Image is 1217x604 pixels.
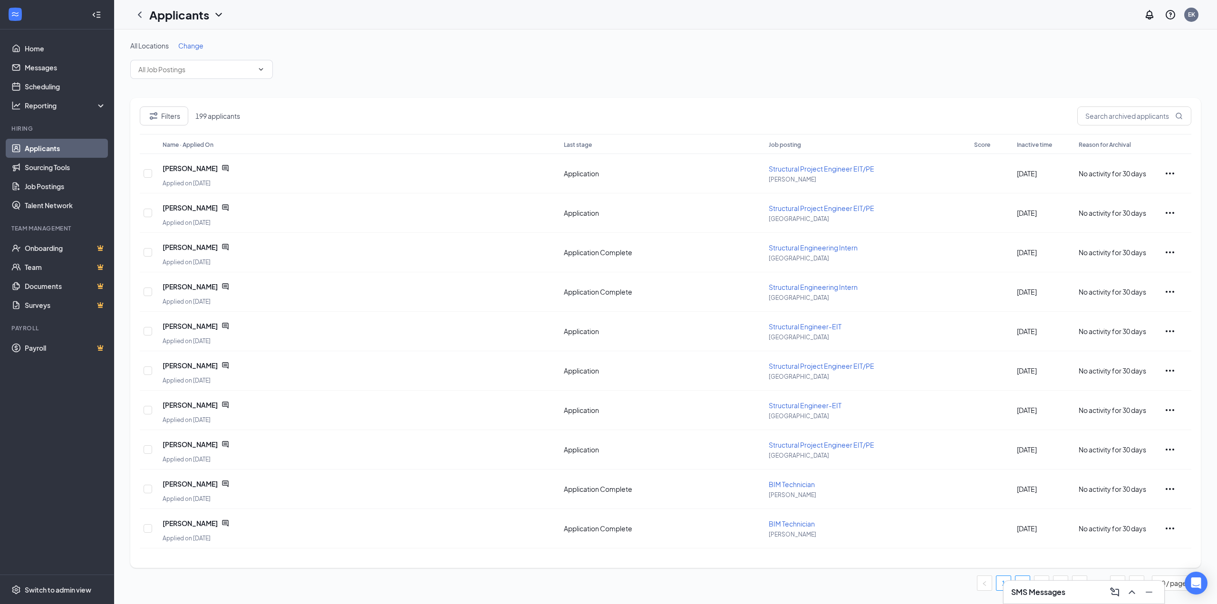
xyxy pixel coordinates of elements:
[769,530,965,538] p: [PERSON_NAME]
[25,585,91,594] div: Switch to admin view
[1158,576,1195,590] span: 10 / page
[163,242,218,252] span: [PERSON_NAME]
[25,239,106,258] a: OnboardingCrown
[1164,444,1176,455] svg: Ellipses
[564,326,760,336] div: Application
[1017,406,1037,414] span: [DATE]
[163,416,211,423] span: Applied on [DATE]
[982,581,987,586] span: left
[140,106,188,125] button: Filter Filters
[1017,248,1037,257] span: [DATE]
[1164,286,1176,297] svg: Ellipses
[25,158,106,177] a: Sourcing Tools
[163,440,218,449] span: [PERSON_NAME]
[769,243,858,252] button: Structural Engineering Intern
[1079,445,1146,454] span: No activity for 30 days
[769,362,874,370] span: Structural Project Engineer EIT/PE
[1015,576,1030,590] a: 2
[1164,326,1176,337] svg: Ellipses
[1143,586,1155,598] svg: Minimize
[222,519,229,527] svg: ChatActive
[25,338,106,357] a: PayrollCrown
[1129,575,1144,591] li: Next Page
[149,7,209,23] h1: Applicants
[163,321,218,331] span: [PERSON_NAME]
[11,101,21,110] svg: Analysis
[163,282,218,291] span: [PERSON_NAME]
[1017,524,1037,533] span: [DATE]
[769,519,815,528] button: BIM Technician
[11,585,21,594] svg: Settings
[1079,288,1146,296] span: No activity for 30 days
[1079,524,1146,533] span: No activity for 30 days
[564,287,760,297] div: Application Complete
[769,361,874,371] button: Structural Project Engineer EIT/PE
[1077,106,1191,125] input: Search archived applicants
[1017,169,1037,178] span: [DATE]
[769,333,965,341] p: [GEOGRAPHIC_DATA]
[1126,586,1138,598] svg: ChevronUp
[163,400,218,410] span: [PERSON_NAME]
[11,224,104,232] div: Team Management
[996,575,1011,591] li: 1
[148,110,159,122] svg: Filter
[1107,585,1122,600] button: ComposeMessage
[769,451,965,460] p: [GEOGRAPHIC_DATA]
[163,141,213,148] span: Name · Applied On
[769,204,874,212] span: Structural Project Engineer EIT/PE
[769,322,841,331] button: Structural Engineer-EIT
[769,139,801,150] button: Job posting
[257,66,265,73] svg: ChevronDown
[163,518,218,528] span: [PERSON_NAME]
[1015,575,1030,591] li: 2
[1164,483,1176,495] svg: Ellipses
[25,101,106,110] div: Reporting
[10,10,20,19] svg: WorkstreamLogo
[564,405,760,415] div: Application
[138,64,253,75] input: All Job Postings
[163,535,211,542] span: Applied on [DATE]
[1165,9,1176,20] svg: QuestionInfo
[1141,585,1157,600] button: Minimize
[1079,209,1146,217] span: No activity for 30 days
[1124,585,1140,600] button: ChevronUp
[163,163,218,173] span: [PERSON_NAME]
[134,9,145,20] svg: ChevronLeft
[1079,406,1146,414] span: No activity for 30 days
[1053,576,1068,590] a: 4
[564,141,592,148] span: Last stage
[1188,10,1195,19] div: EK
[564,484,760,494] div: Application Complete
[1011,587,1065,597] h3: SMS Messages
[25,177,106,196] a: Job Postings
[163,259,211,266] span: Applied on [DATE]
[769,479,815,489] button: BIM Technician
[11,125,104,133] div: Hiring
[1079,141,1131,148] span: Reason for Archival
[163,219,211,226] span: Applied on [DATE]
[1079,485,1146,493] span: No activity for 30 days
[769,175,965,183] p: [PERSON_NAME]
[769,519,815,528] span: BIM Technician
[564,524,760,533] div: Application Complete
[769,401,841,410] span: Structural Engineer-EIT
[1129,575,1144,591] button: right
[977,575,992,591] button: left
[1152,575,1201,591] div: Page Size
[769,283,858,291] span: Structural Engineering Intern
[564,208,760,218] div: Application
[1079,366,1146,375] span: No activity for 30 days
[1072,575,1087,591] li: 5
[769,164,874,173] span: Structural Project Engineer EIT/PE
[25,258,106,277] a: TeamCrown
[25,296,106,315] a: SurveysCrown
[11,324,104,332] div: Payroll
[222,401,229,409] svg: ChatActive
[1017,139,1052,150] button: Inactive time
[25,196,106,215] a: Talent Network
[163,377,211,384] span: Applied on [DATE]
[163,180,211,187] span: Applied on [DATE]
